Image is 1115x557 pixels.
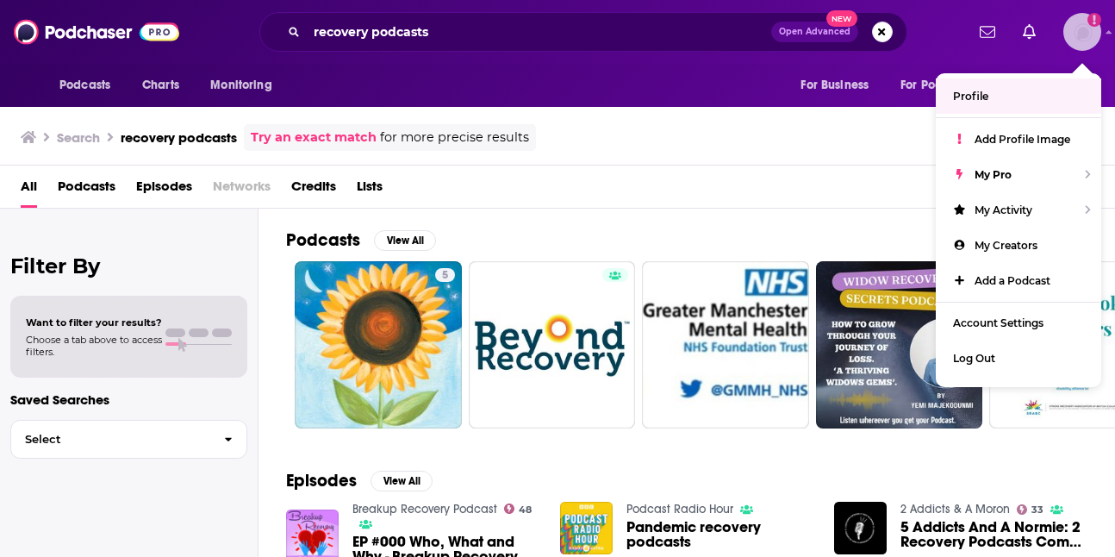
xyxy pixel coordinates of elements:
[198,69,294,102] button: open menu
[889,69,1008,102] button: open menu
[286,470,433,491] a: EpisodesView All
[11,434,210,445] span: Select
[14,16,179,48] img: Podchaser - Follow, Share and Rate Podcasts
[504,504,533,514] a: 48
[936,228,1101,263] a: My Creators
[58,172,115,208] a: Podcasts
[442,267,448,285] span: 5
[626,502,733,516] a: Podcast Radio Hour
[10,253,247,278] h2: Filter By
[286,470,357,491] h2: Episodes
[307,18,771,46] input: Search podcasts, credits, & more...
[953,352,995,365] span: Log Out
[136,172,192,208] a: Episodes
[975,168,1012,181] span: My Pro
[1016,17,1043,47] a: Show notifications dropdown
[800,73,869,97] span: For Business
[779,28,850,36] span: Open Advanced
[975,203,1032,216] span: My Activity
[286,229,360,251] h2: Podcasts
[59,73,110,97] span: Podcasts
[936,78,1101,114] a: Profile
[10,391,247,408] p: Saved Searches
[975,239,1037,252] span: My Creators
[936,122,1101,157] a: Add Profile Image
[626,520,813,549] a: Pandemic recovery podcasts
[900,520,1087,549] a: 5 Addicts And A Normie: 2 Recovery Podcasts Come Together Against Addiction
[900,502,1010,516] a: 2 Addicts & A Moron
[1031,506,1043,514] span: 33
[975,133,1070,146] span: Add Profile Image
[1063,13,1101,51] span: Logged in as heidi.egloff
[1005,69,1068,102] button: open menu
[21,172,37,208] a: All
[251,128,377,147] a: Try an exact match
[357,172,383,208] a: Lists
[900,73,983,97] span: For Podcasters
[142,73,179,97] span: Charts
[1063,13,1101,51] img: User Profile
[953,316,1043,329] span: Account Settings
[1063,13,1101,51] button: Show profile menu
[26,334,162,358] span: Choose a tab above to access filters.
[435,268,455,282] a: 5
[936,263,1101,298] a: Add a Podcast
[973,17,1002,47] a: Show notifications dropdown
[953,90,988,103] span: Profile
[374,230,436,251] button: View All
[26,316,162,329] span: Want to filter your results?
[10,420,247,459] button: Select
[131,69,190,102] a: Charts
[1017,504,1044,515] a: 33
[371,471,433,491] button: View All
[560,502,613,554] img: Pandemic recovery podcasts
[121,129,237,146] h3: recovery podcasts
[975,274,1050,287] span: Add a Podcast
[57,129,100,146] h3: Search
[788,69,890,102] button: open menu
[936,305,1101,341] a: Account Settings
[295,261,462,429] a: 5
[210,73,271,97] span: Monitoring
[834,502,887,554] img: 5 Addicts And A Normie: 2 Recovery Podcasts Come Together Against Addiction
[47,69,133,102] button: open menu
[213,172,271,208] span: Networks
[352,502,497,516] a: Breakup Recovery Podcast
[771,22,858,42] button: Open AdvancedNew
[380,128,529,147] span: for more precise results
[519,506,532,514] span: 48
[1087,13,1101,27] svg: Add a profile image
[286,229,436,251] a: PodcastsView All
[291,172,336,208] a: Credits
[826,10,857,27] span: New
[259,12,907,52] div: Search podcasts, credits, & more...
[936,73,1101,387] ul: Show profile menu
